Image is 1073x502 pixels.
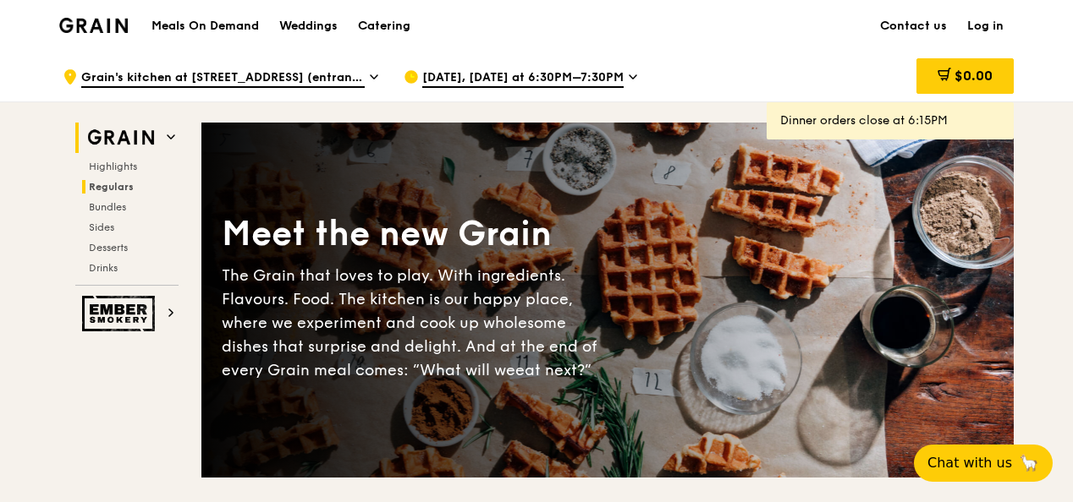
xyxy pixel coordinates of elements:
a: Contact us [870,1,957,52]
h1: Meals On Demand [151,18,259,35]
img: Grain web logo [82,123,160,153]
span: Bundles [89,201,126,213]
button: Chat with us🦙 [914,445,1053,482]
img: Ember Smokery web logo [82,296,160,331]
span: $0.00 [955,68,993,84]
a: Weddings [269,1,348,52]
span: eat next?” [515,361,592,379]
div: Weddings [279,1,338,52]
span: 🦙 [1019,453,1039,473]
div: The Grain that loves to play. With ingredients. Flavours. Food. The kitchen is our happy place, w... [222,264,608,382]
a: Log in [957,1,1014,52]
img: Grain [59,18,128,33]
div: Catering [358,1,410,52]
span: Regulars [89,181,134,193]
span: Highlights [89,161,137,172]
span: Chat with us [927,453,1012,473]
span: Desserts [89,242,128,254]
span: Grain's kitchen at [STREET_ADDRESS] (entrance along [PERSON_NAME][GEOGRAPHIC_DATA]) [81,69,365,88]
a: Catering [348,1,421,52]
span: Drinks [89,262,118,274]
div: Meet the new Grain [222,211,608,257]
span: [DATE], [DATE] at 6:30PM–7:30PM [422,69,624,88]
div: Dinner orders close at 6:15PM [780,112,1000,129]
span: Sides [89,221,114,233]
